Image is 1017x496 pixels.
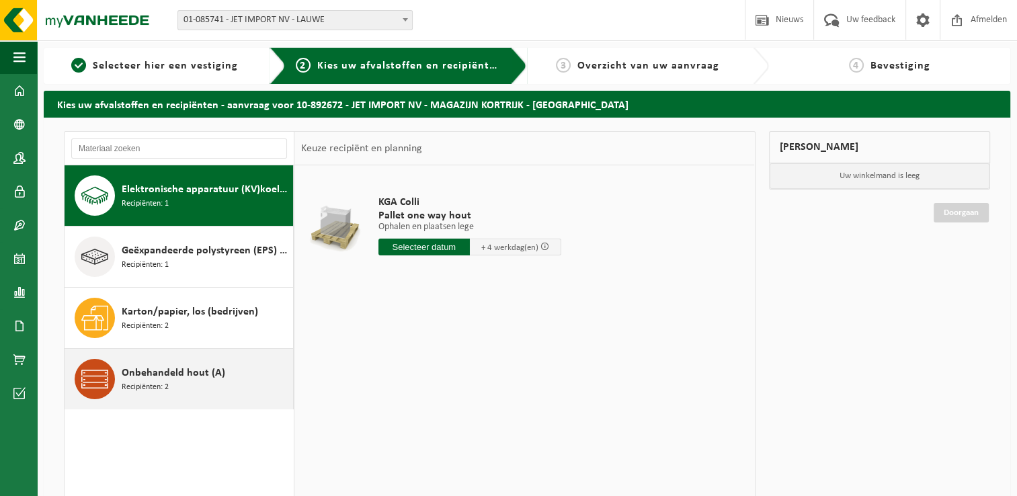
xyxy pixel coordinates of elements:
span: Selecteer hier een vestiging [93,60,238,71]
p: Ophalen en plaatsen lege [378,222,561,232]
div: [PERSON_NAME] [769,131,991,163]
a: Doorgaan [934,203,989,222]
button: Geëxpandeerde polystyreen (EPS) verpakking (< 1 m² per stuk), recycleerbaar Recipiënten: 1 [65,226,294,288]
span: 01-085741 - JET IMPORT NV - LAUWE [177,10,413,30]
span: 4 [849,58,864,73]
span: Overzicht van uw aanvraag [577,60,719,71]
span: Recipiënten: 2 [122,381,169,394]
span: 3 [556,58,571,73]
span: KGA Colli [378,196,561,209]
input: Selecteer datum [378,239,470,255]
span: Elektronische apparatuur (KV)koelvries, industrieel [122,181,290,198]
div: Keuze recipiënt en planning [294,132,429,165]
span: Geëxpandeerde polystyreen (EPS) verpakking (< 1 m² per stuk), recycleerbaar [122,243,290,259]
button: Karton/papier, los (bedrijven) Recipiënten: 2 [65,288,294,349]
span: + 4 werkdag(en) [481,243,538,252]
input: Materiaal zoeken [71,138,287,159]
span: Onbehandeld hout (A) [122,365,225,381]
p: Uw winkelmand is leeg [770,163,990,189]
span: 1 [71,58,86,73]
span: Pallet one way hout [378,209,561,222]
span: Bevestiging [870,60,930,71]
span: 01-085741 - JET IMPORT NV - LAUWE [178,11,412,30]
button: Onbehandeld hout (A) Recipiënten: 2 [65,349,294,409]
span: Recipiënten: 1 [122,198,169,210]
span: Karton/papier, los (bedrijven) [122,304,258,320]
h2: Kies uw afvalstoffen en recipiënten - aanvraag voor 10-892672 - JET IMPORT NV - MAGAZIJN KORTRIJK... [44,91,1010,117]
a: 1Selecteer hier een vestiging [50,58,259,74]
span: 2 [296,58,311,73]
button: Elektronische apparatuur (KV)koelvries, industrieel Recipiënten: 1 [65,165,294,226]
span: Recipiënten: 2 [122,320,169,333]
span: Recipiënten: 1 [122,259,169,272]
span: Kies uw afvalstoffen en recipiënten [317,60,502,71]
